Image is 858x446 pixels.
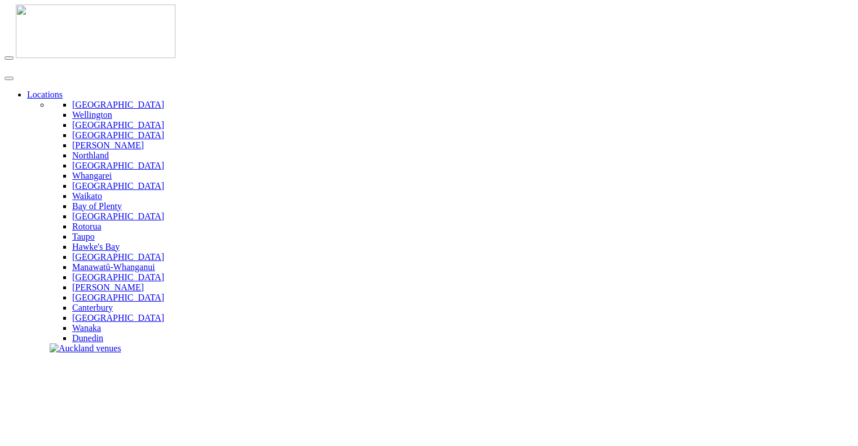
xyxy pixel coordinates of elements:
img: new-zealand-venues-text.png [5,60,144,68]
a: Bay of Plenty [72,201,122,211]
a: Dunedin [72,333,103,343]
a: [GEOGRAPHIC_DATA] [72,181,164,191]
a: [GEOGRAPHIC_DATA] [72,272,164,282]
a: [GEOGRAPHIC_DATA] [72,252,164,262]
a: [PERSON_NAME] [72,140,144,150]
a: [GEOGRAPHIC_DATA] [72,161,164,170]
a: Locations [27,90,63,99]
a: Canterbury [72,303,113,312]
a: Manawatū-Whanganui [72,262,155,272]
a: Hawke's Bay [72,242,120,251]
a: [GEOGRAPHIC_DATA] [72,211,164,221]
img: Auckland venues [50,343,121,354]
a: [GEOGRAPHIC_DATA] [72,313,164,323]
a: [GEOGRAPHIC_DATA] [72,120,164,130]
a: Wellington [72,110,112,120]
a: [PERSON_NAME] [72,282,144,292]
a: [GEOGRAPHIC_DATA] [72,293,164,302]
a: [GEOGRAPHIC_DATA] [72,100,164,109]
a: Taupo [72,232,95,241]
a: Wanaka [72,323,101,333]
img: nzv-logo.png [16,5,175,58]
a: Northland [72,151,109,160]
a: Rotorua [72,222,102,231]
a: [GEOGRAPHIC_DATA] [72,130,164,140]
a: Waikato [72,191,102,201]
a: Whangarei [72,171,112,180]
